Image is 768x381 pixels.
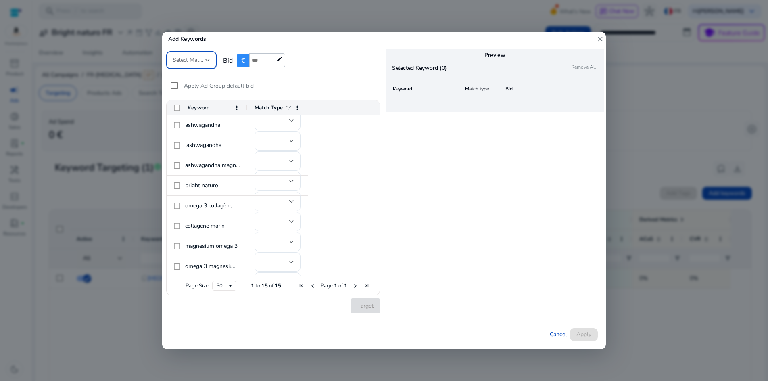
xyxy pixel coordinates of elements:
[185,121,220,129] span: ashwagandha
[185,242,238,250] span: magnesium omega 3
[393,86,412,92] span: Keyword
[185,222,225,230] span: collagene marin
[212,281,236,291] div: Page Size
[505,86,513,92] span: Bid
[309,283,316,289] div: Previous Page
[571,64,604,72] p: Remove All
[298,283,305,289] div: First Page
[223,57,233,65] h4: Bid
[216,282,227,289] div: 50
[173,56,218,64] span: Select Match Type
[352,283,359,289] div: Next Page
[185,202,232,209] span: omega 3 collagène
[276,56,283,62] mat-icon: edit
[547,328,570,341] button: Cancel
[185,182,218,189] span: bright naturo
[255,104,283,111] span: Match Type
[184,82,254,90] span: Apply Ad Group default bid
[185,141,221,149] span: 'ashwagandha
[185,161,251,169] span: ashwagandha magnesium
[465,86,489,92] span: Match type
[162,32,384,47] h5: Add Keywords
[386,52,604,59] h5: Preview
[185,262,248,270] span: omega 3 magnesium zinc
[188,104,210,111] span: Keyword
[386,64,495,72] p: Selected Keyword (0)
[597,32,604,47] mat-icon: close
[237,54,249,67] span: €
[363,283,370,289] div: Last Page
[550,330,567,339] span: Cancel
